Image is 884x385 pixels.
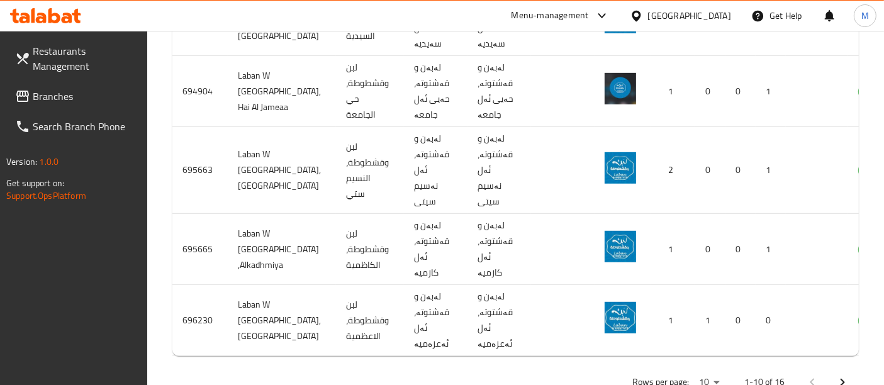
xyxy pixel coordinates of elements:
span: 1.0.0 [39,153,59,170]
span: Branches [33,89,138,104]
td: 0 [695,56,725,127]
td: Laban W [GEOGRAPHIC_DATA], Hai Al Jameaa [228,56,336,127]
td: لەبەن و قەشتوتە، حەیی ئەل جامعە [467,56,531,127]
td: 694904 [172,56,228,127]
span: Restaurants Management [33,43,138,74]
a: Search Branch Phone [5,111,148,142]
td: لەبەن و قەشتوتە، ئەل نەسیم سیتی [467,127,531,214]
img: Laban W Kashtuta, Hai Al Jameaa [605,73,636,104]
td: لەبەن و قەشتوتە، ئەل کازمیە [404,214,467,285]
a: Restaurants Management [5,36,148,81]
td: 695663 [172,127,228,214]
td: 2 [651,127,695,214]
td: لبن وقشطوطة، الاعظمية [336,285,404,356]
td: 0 [756,285,786,356]
td: 1 [651,214,695,285]
td: 0 [695,214,725,285]
td: 1 [651,285,695,356]
div: [GEOGRAPHIC_DATA] [648,9,731,23]
td: 1 [756,214,786,285]
td: 0 [725,285,756,356]
a: Support.OpsPlatform [6,187,86,204]
td: 1 [756,127,786,214]
td: لەبەن و قەشتوتە، ئەل ئەعزەمیە [467,285,531,356]
a: Branches [5,81,148,111]
span: Version: [6,153,37,170]
span: Get support on: [6,175,64,191]
td: 1 [756,56,786,127]
td: لبن وقشطوطة، النسيم ستي [336,127,404,214]
span: Search Branch Phone [33,119,138,134]
td: لبن وقشطوطة، الكاظمية [336,214,404,285]
td: 0 [695,127,725,214]
span: M [861,9,869,23]
td: لەبەن و قەشتوتە، حەیی ئەل جامعە [404,56,467,127]
td: 1 [651,56,695,127]
td: 0 [725,56,756,127]
td: Laban W [GEOGRAPHIC_DATA], [GEOGRAPHIC_DATA] [228,285,336,356]
td: لەبەن و قەشتوتە، ئەل ئەعزەمیە [404,285,467,356]
td: Laban W [GEOGRAPHIC_DATA] ,Alkadhmiya [228,214,336,285]
td: Laban W [GEOGRAPHIC_DATA], [GEOGRAPHIC_DATA] [228,127,336,214]
td: 1 [695,285,725,356]
td: لبن وقشطوطة، حي الجامعة [336,56,404,127]
img: Laban W Kashtuta, Aladhamiya [605,302,636,333]
img: Laban W Kashtuta, Alnaseem City [605,152,636,184]
td: 0 [725,127,756,214]
td: 695665 [172,214,228,285]
td: لەبەن و قەشتوتە، ئەل نەسیم سیتی [404,127,467,214]
div: Menu-management [512,8,589,23]
td: 696230 [172,285,228,356]
img: Laban W Kashtuta ,Alkadhmiya [605,231,636,262]
td: لەبەن و قەشتوتە، ئەل کازمیە [467,214,531,285]
td: 0 [725,214,756,285]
